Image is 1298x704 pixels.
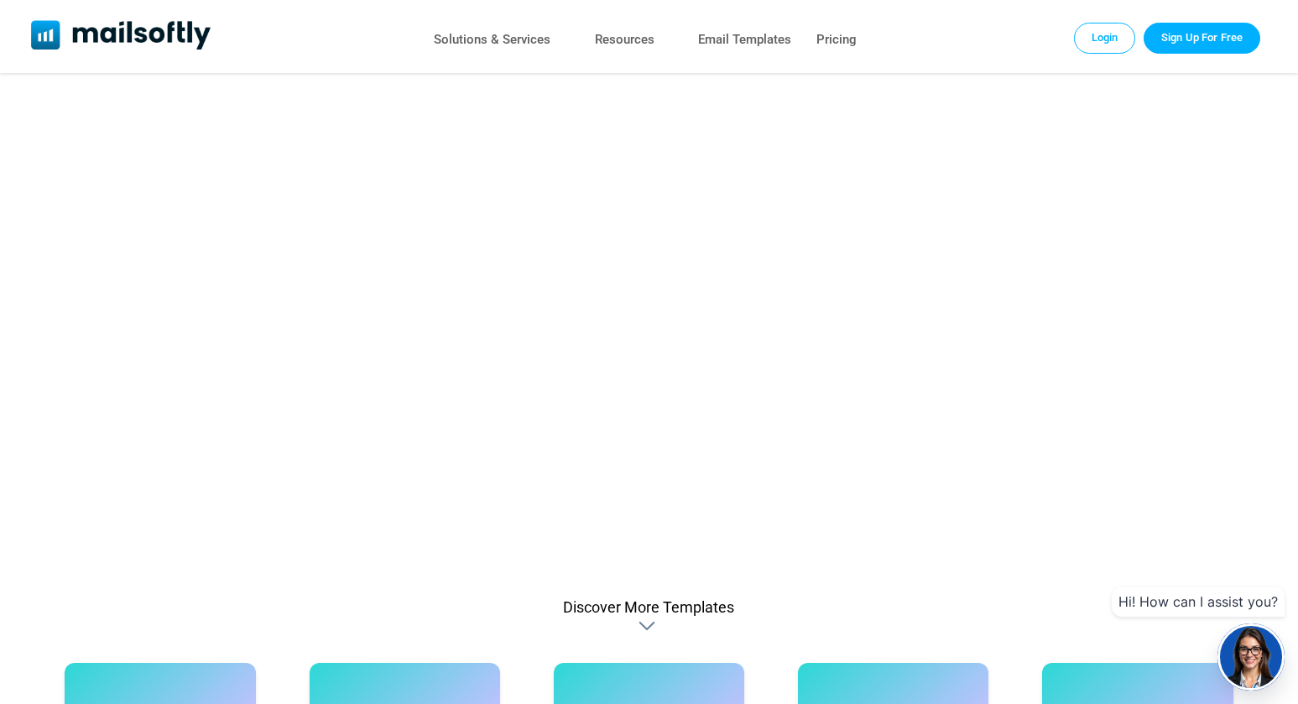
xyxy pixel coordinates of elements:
[698,28,791,52] a: Email Templates
[595,28,654,52] a: Resources
[563,598,734,616] div: Discover More Templates
[816,28,857,52] a: Pricing
[1112,587,1285,617] div: Hi! How can I assist you?
[31,20,211,53] a: Mailsoftly
[1144,23,1260,53] a: Trial
[65,49,1233,571] a: Sign up for Mailsoftly
[1074,23,1136,53] a: Login
[639,618,659,634] div: Discover More Templates
[434,28,550,52] a: Solutions & Services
